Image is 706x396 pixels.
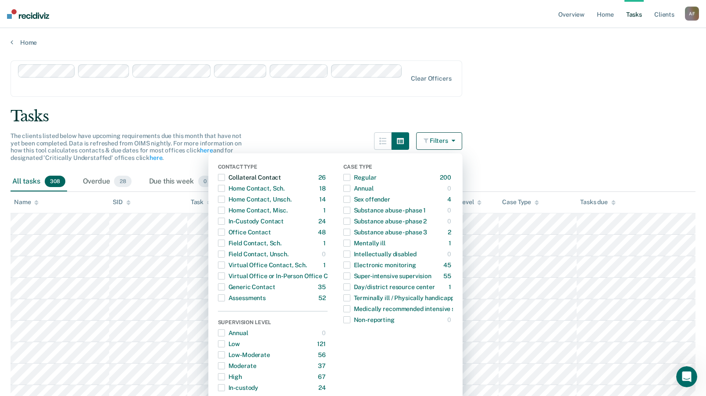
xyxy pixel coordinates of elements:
[198,176,212,187] span: 0
[218,247,289,261] div: Field Contact, Unsch.
[218,164,328,172] div: Contact Type
[343,280,435,294] div: Day/district resource center
[443,258,453,272] div: 45
[443,269,453,283] div: 55
[11,107,695,125] div: Tasks
[447,181,453,195] div: 0
[411,75,451,82] div: Clear officers
[322,247,328,261] div: 0
[218,170,281,184] div: Collateral Contact
[318,359,328,373] div: 37
[318,348,328,362] div: 56
[147,172,214,191] div: Due this week0
[502,198,539,206] div: Case Type
[319,192,328,206] div: 14
[318,170,328,184] div: 26
[323,203,328,217] div: 1
[218,258,307,272] div: Virtual Office Contact, Sch.
[447,214,453,228] div: 0
[343,247,417,261] div: Intellectually disabled
[218,337,240,351] div: Low
[317,337,328,351] div: 121
[343,164,453,172] div: Case Type
[218,225,271,239] div: Office Contact
[81,172,133,191] div: Overdue28
[343,291,461,305] div: Terminally ill / Physically handicapped
[218,326,248,340] div: Annual
[191,198,211,206] div: Task
[676,366,697,387] iframe: Intercom live chat
[322,326,328,340] div: 0
[440,170,453,184] div: 200
[685,7,699,21] div: A F
[343,225,428,239] div: Substance abuse - phase 3
[343,214,427,228] div: Substance abuse - phase 2
[343,203,426,217] div: Substance abuse - phase 1
[343,258,416,272] div: Electronic monitoring
[447,313,453,327] div: 0
[447,203,453,217] div: 0
[218,203,288,217] div: Home Contact, Misc.
[343,302,484,316] div: Medically recommended intensive supervision
[318,225,328,239] div: 48
[218,348,270,362] div: Low-Moderate
[218,192,292,206] div: Home Contact, Unsch.
[447,247,453,261] div: 0
[447,192,453,206] div: 4
[318,214,328,228] div: 24
[150,154,162,161] a: here
[14,198,39,206] div: Name
[218,319,328,327] div: Supervision Level
[45,176,65,187] span: 308
[218,291,266,305] div: Assessments
[323,258,328,272] div: 1
[449,236,453,250] div: 1
[218,269,347,283] div: Virtual Office or In-Person Office Contact
[319,181,328,195] div: 18
[218,181,285,195] div: Home Contact, Sch.
[218,236,282,250] div: Field Contact, Sch.
[200,147,213,154] a: here
[318,280,328,294] div: 35
[343,170,377,184] div: Regular
[218,381,259,395] div: In-custody
[218,280,275,294] div: Generic Contact
[448,225,453,239] div: 2
[11,39,695,46] a: Home
[318,381,328,395] div: 24
[449,280,453,294] div: 1
[11,172,67,191] div: All tasks308
[218,214,284,228] div: In-Custody Contact
[7,9,49,19] img: Recidiviz
[580,198,616,206] div: Tasks due
[318,370,328,384] div: 67
[113,198,131,206] div: SID
[343,269,431,283] div: Super-intensive supervision
[11,132,242,161] span: The clients listed below have upcoming requirements due this month that have not yet been complet...
[218,370,242,384] div: High
[685,7,699,21] button: AF
[218,359,257,373] div: Moderate
[323,236,328,250] div: 1
[318,291,328,305] div: 52
[343,236,385,250] div: Mentally ill
[343,313,395,327] div: Non-reporting
[416,132,463,150] button: Filters
[114,176,131,187] span: 28
[343,192,390,206] div: Sex offender
[343,181,374,195] div: Annual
